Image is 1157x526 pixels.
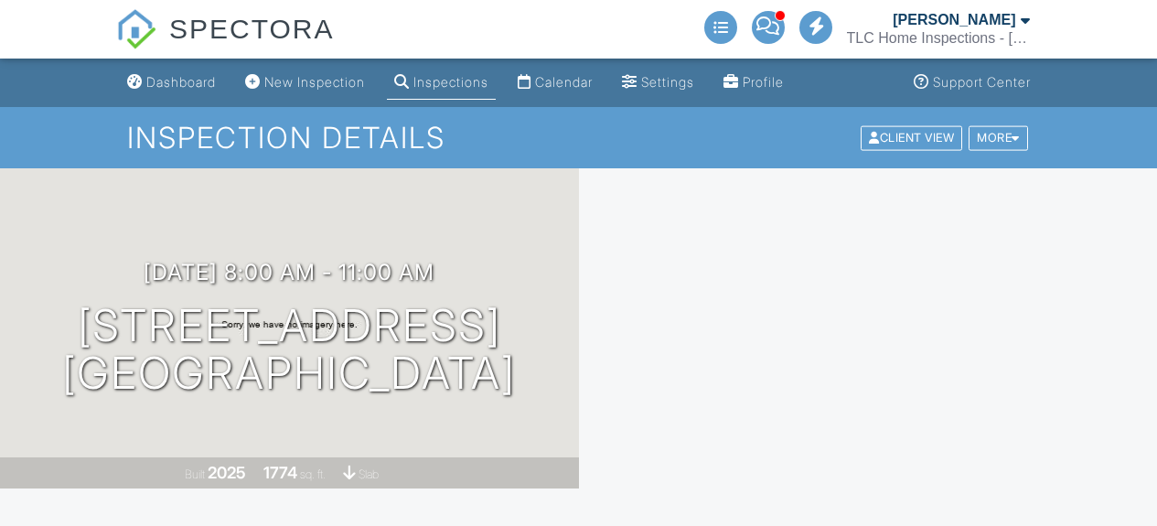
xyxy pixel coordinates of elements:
h3: [DATE] 8:00 am - 11:00 am [144,260,434,284]
div: Settings [641,74,694,90]
a: Inspections [387,66,496,100]
img: The Best Home Inspection Software - Spectora [116,9,156,49]
a: Settings [615,66,702,100]
span: SPECTORA [169,9,335,48]
div: 1774 [263,463,297,482]
div: More [969,125,1028,150]
div: TLC Home Inspections - Austin [847,29,1030,48]
a: Dashboard [120,66,223,100]
div: Dashboard [146,74,216,90]
div: [PERSON_NAME] [893,11,1015,29]
div: Inspections [413,74,488,90]
span: Built [185,467,205,481]
div: Calendar [535,74,593,90]
h1: [STREET_ADDRESS] [GEOGRAPHIC_DATA] [62,302,516,399]
span: slab [359,467,379,481]
a: SPECTORA [116,27,335,61]
a: Client View [859,130,967,144]
h1: Inspection Details [127,122,1029,154]
a: New Inspection [238,66,372,100]
div: Client View [861,125,962,150]
a: Support Center [906,66,1038,100]
span: sq. ft. [300,467,326,481]
a: Calendar [510,66,600,100]
div: Support Center [933,74,1031,90]
a: Profile [716,66,791,100]
div: Profile [743,74,784,90]
div: 2025 [208,463,246,482]
div: New Inspection [264,74,365,90]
